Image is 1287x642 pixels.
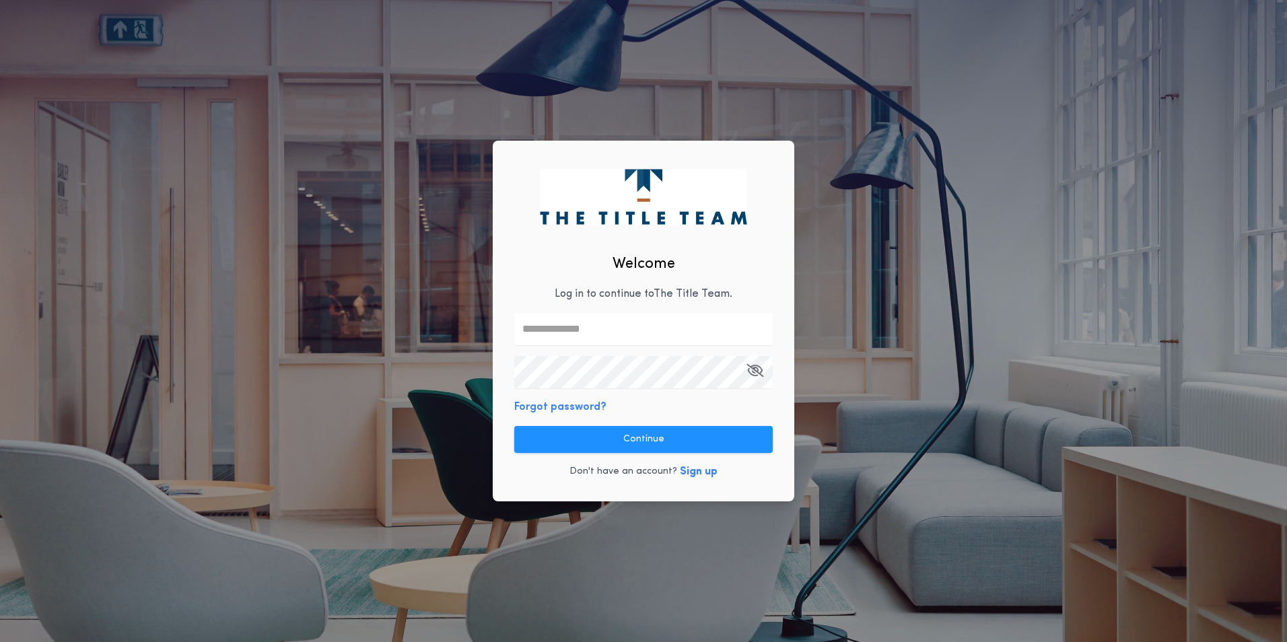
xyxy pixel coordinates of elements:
[555,286,732,302] p: Log in to continue to The Title Team .
[569,465,677,478] p: Don't have an account?
[514,426,773,453] button: Continue
[680,464,718,480] button: Sign up
[613,253,675,275] h2: Welcome
[540,169,746,224] img: logo
[514,399,606,415] button: Forgot password?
